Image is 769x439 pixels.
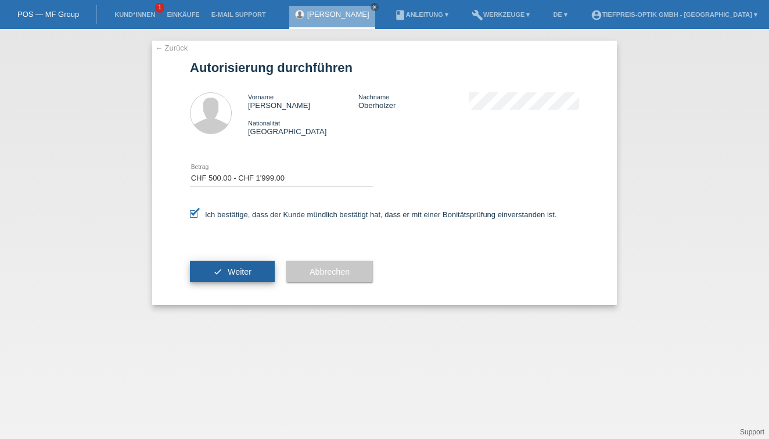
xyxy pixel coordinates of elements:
div: [PERSON_NAME] [248,92,358,110]
a: ← Zurück [155,44,188,52]
span: Weiter [228,267,251,276]
a: POS — MF Group [17,10,79,19]
i: account_circle [591,9,602,21]
span: Abbrechen [310,267,350,276]
span: Vorname [248,93,274,100]
button: check Weiter [190,261,275,283]
span: Nachname [358,93,389,100]
span: Nationalität [248,120,280,127]
label: Ich bestätige, dass der Kunde mündlich bestätigt hat, dass er mit einer Bonitätsprüfung einversta... [190,210,557,219]
a: Kund*innen [109,11,161,18]
a: buildWerkzeuge ▾ [466,11,536,18]
i: close [372,4,378,10]
h1: Autorisierung durchführen [190,60,579,75]
a: DE ▾ [548,11,573,18]
a: [PERSON_NAME] [307,10,369,19]
i: check [213,267,222,276]
a: Support [740,428,764,436]
a: bookAnleitung ▾ [389,11,454,18]
a: Einkäufe [161,11,205,18]
div: Oberholzer [358,92,469,110]
i: book [394,9,406,21]
div: [GEOGRAPHIC_DATA] [248,118,358,136]
i: build [472,9,483,21]
a: account_circleTiefpreis-Optik GmbH - [GEOGRAPHIC_DATA] ▾ [585,11,763,18]
button: Abbrechen [286,261,373,283]
a: E-Mail Support [206,11,272,18]
a: close [371,3,379,11]
span: 1 [155,3,164,13]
